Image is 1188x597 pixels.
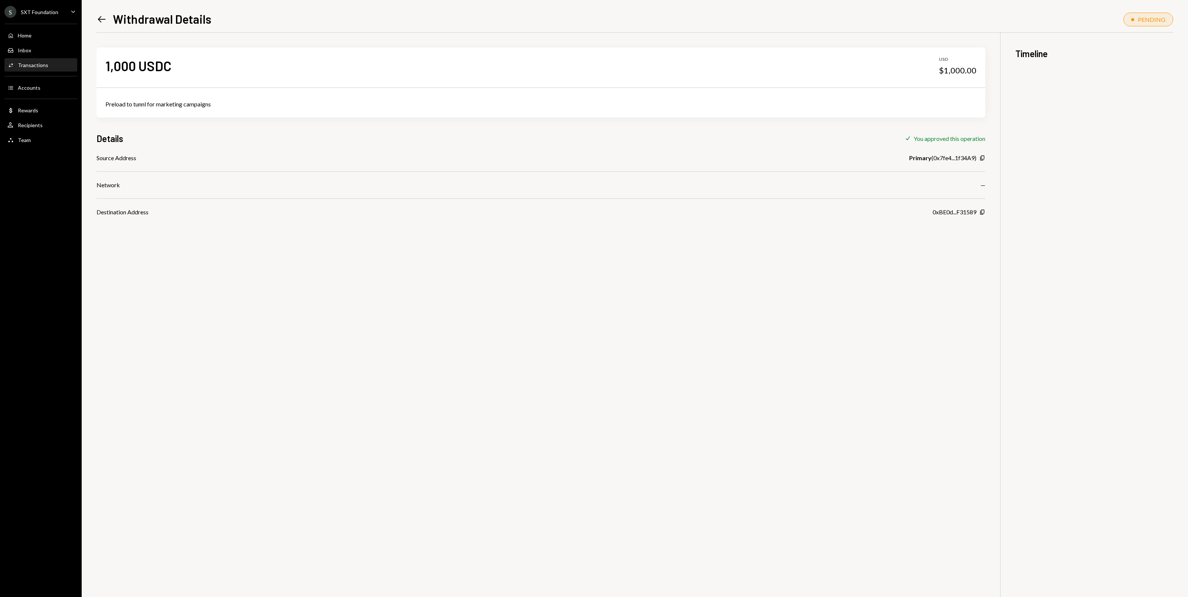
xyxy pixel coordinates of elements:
div: Accounts [18,85,40,91]
a: Transactions [4,58,77,72]
div: Network [97,181,120,189]
div: Destination Address [97,208,148,217]
div: 0xBE0d...F31589 [933,208,976,217]
a: Inbox [4,43,77,57]
div: S [4,6,16,18]
h3: Details [97,132,123,145]
div: Source Address [97,154,136,162]
div: Rewards [18,107,38,113]
div: PENDING [1138,16,1165,23]
div: — [980,181,985,189]
div: You approved this operation [914,135,985,142]
div: SXT Foundation [21,9,58,15]
div: Preload to tunnl for marketing campaigns [105,100,976,109]
a: Home [4,29,77,42]
div: 1,000 USDC [105,57,172,74]
a: Recipients [4,118,77,132]
div: Transactions [18,62,48,68]
h1: Withdrawal Details [113,11,211,26]
div: Team [18,137,31,143]
h3: Timeline [1015,47,1173,60]
a: Rewards [4,103,77,117]
div: Inbox [18,47,31,53]
div: Recipients [18,122,43,128]
div: Home [18,32,32,39]
div: USD [939,56,976,63]
div: $1,000.00 [939,65,976,76]
b: Primary [909,154,931,162]
a: Accounts [4,81,77,94]
div: ( 0x7fe4...1f34A9 ) [909,154,976,162]
a: Team [4,133,77,146]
